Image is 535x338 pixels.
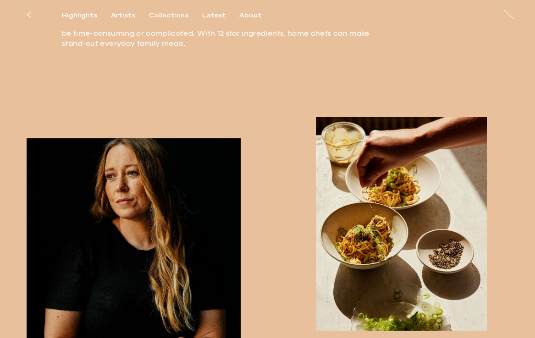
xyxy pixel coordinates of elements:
[202,11,226,20] div: Latest
[239,11,275,20] button: About
[111,11,149,20] button: Artists
[62,11,111,20] button: Highlights
[149,11,202,20] button: Collections
[149,11,188,20] div: Collections
[62,11,97,20] div: Highlights
[62,18,383,49] p: The thinking behind Easy Wins is that good, healthy, delicious cooking doesn’t have to be time-co...
[111,11,135,20] div: Artists
[239,11,261,20] div: About
[202,11,239,20] button: Latest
